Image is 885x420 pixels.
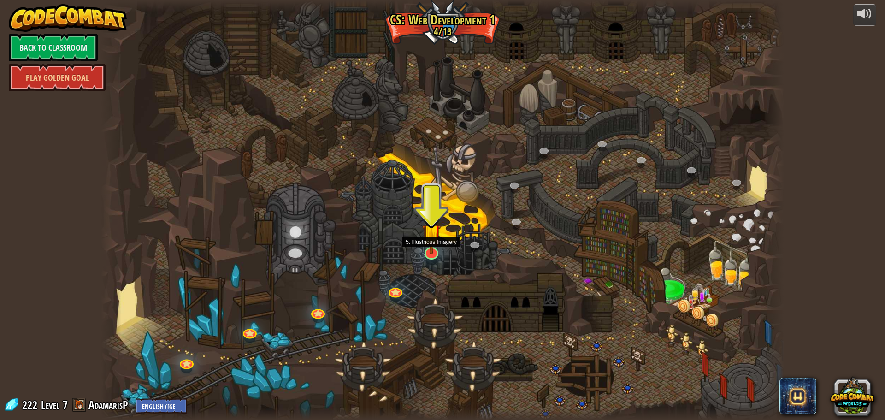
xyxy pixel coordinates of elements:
span: Level [41,397,59,413]
img: level-banner-started.png [422,212,441,254]
a: AdamarisP [88,397,131,412]
button: Adjust volume [853,4,876,26]
img: CodeCombat - Learn how to code by playing a game [9,4,127,32]
a: Play Golden Goal [9,64,106,91]
span: 222 [22,397,40,412]
span: 7 [63,397,68,412]
a: Back to Classroom [9,34,98,61]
